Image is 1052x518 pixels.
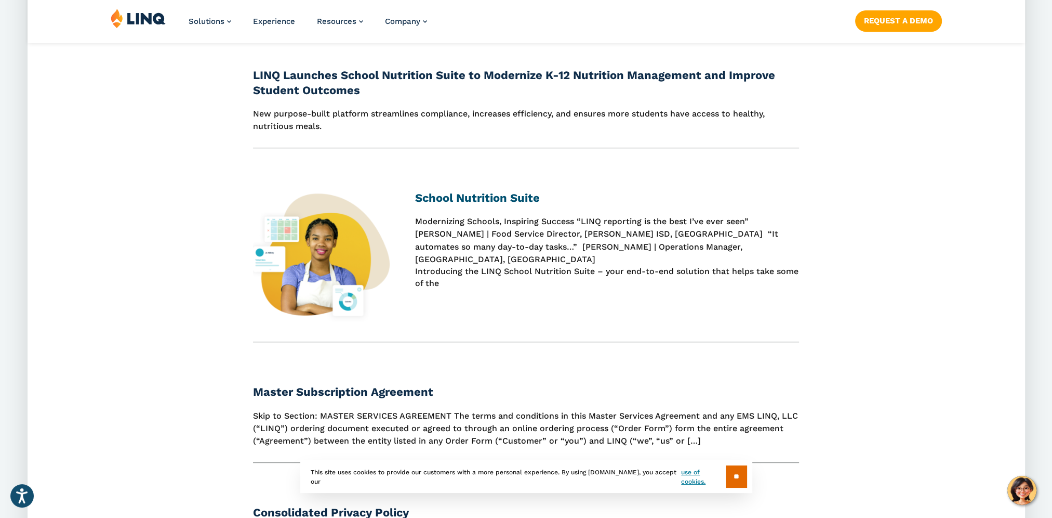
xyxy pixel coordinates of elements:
a: Master Subscription Agreement [253,385,433,398]
p: Skip to Section: MASTER SERVICES AGREEMENT The terms and conditions in this Master Services Agree... [253,410,799,448]
a: Company [385,17,427,26]
span: Resources [317,17,356,26]
img: LINQ | K‑12 Software [111,8,166,28]
a: LINQ Launches School Nutrition Suite to Modernize K-12 Nutrition Management and Improve Student O... [253,69,775,96]
a: use of cookies. [681,468,725,486]
img: Nutrition Suite Launch [253,191,390,328]
div: Introducing the LINQ School Nutrition Suite – your end-to-end solution that helps take some of the [415,191,799,328]
span: Solutions [189,17,224,26]
p: New purpose-built platform streamlines compliance, increases efficiency, and ensures more student... [253,108,799,133]
nav: Button Navigation [855,8,941,31]
a: Experience [253,17,295,26]
nav: Primary Navigation [189,8,427,43]
button: Hello, have a question? Let’s chat. [1007,476,1036,505]
a: Resources [317,17,363,26]
p: Modernizing Schools, Inspiring Success “LINQ reporting is the best I’ve ever seen” [PERSON_NAME] ... [415,215,799,266]
a: School Nutrition Suite [415,191,540,204]
div: This site uses cookies to provide our customers with a more personal experience. By using [DOMAIN... [300,460,752,493]
a: Solutions [189,17,231,26]
a: Request a Demo [855,10,941,31]
span: Company [385,17,420,26]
